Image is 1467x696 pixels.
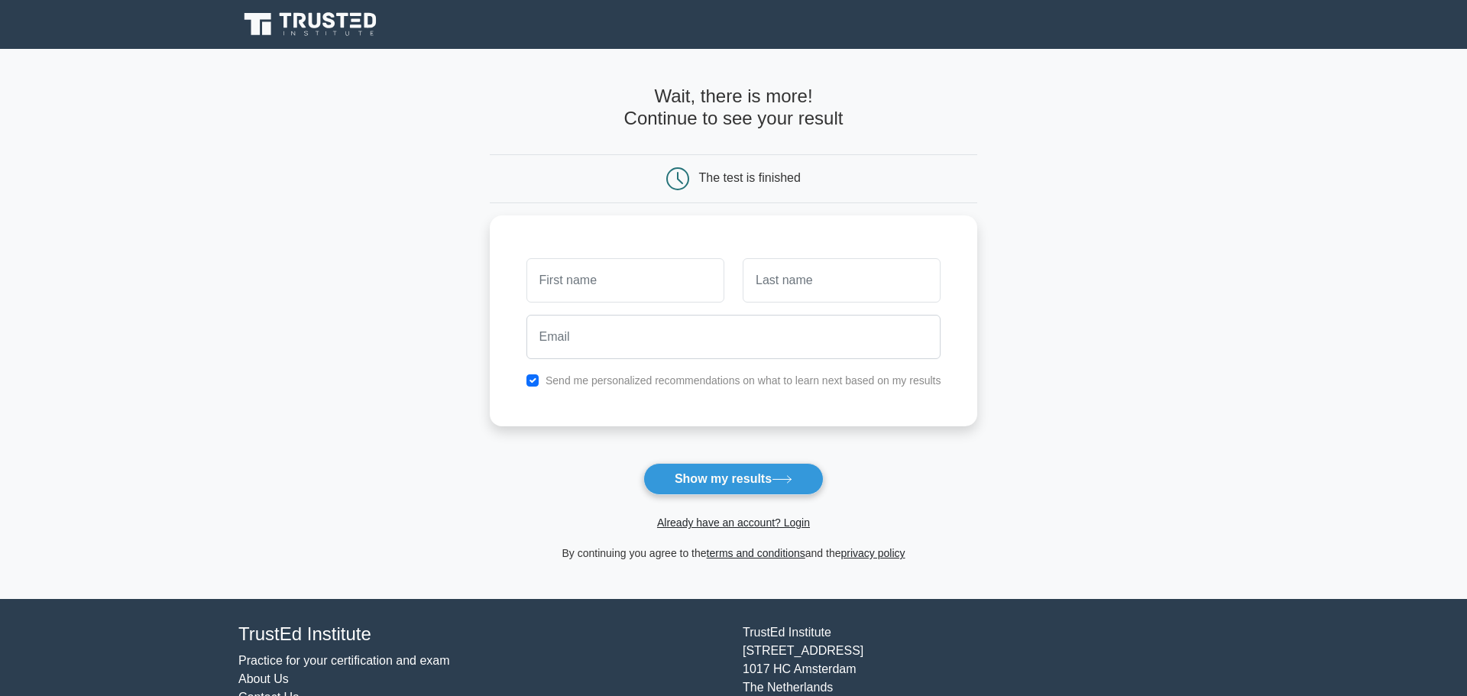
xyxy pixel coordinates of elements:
a: terms and conditions [707,547,805,559]
a: Practice for your certification and exam [238,654,450,667]
div: By continuing you agree to the and the [481,544,987,562]
input: Email [526,315,941,359]
h4: TrustEd Institute [238,623,724,646]
label: Send me personalized recommendations on what to learn next based on my results [546,374,941,387]
h4: Wait, there is more! Continue to see your result [490,86,978,130]
a: Already have an account? Login [657,516,810,529]
button: Show my results [643,463,824,495]
input: First name [526,258,724,303]
a: privacy policy [841,547,905,559]
input: Last name [743,258,941,303]
a: About Us [238,672,289,685]
div: The test is finished [699,171,801,184]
